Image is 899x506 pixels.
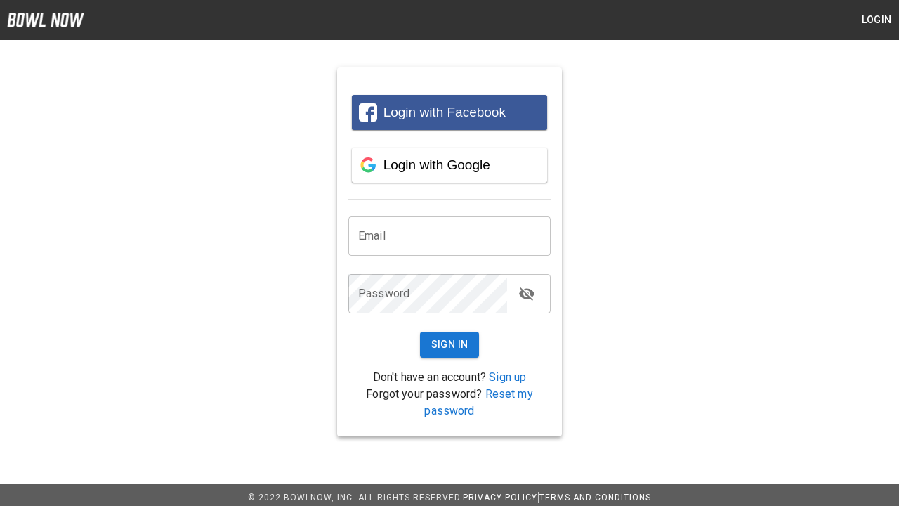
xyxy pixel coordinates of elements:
[420,332,480,358] button: Sign In
[348,369,551,386] p: Don't have an account?
[513,280,541,308] button: toggle password visibility
[383,105,506,119] span: Login with Facebook
[352,148,547,183] button: Login with Google
[348,386,551,420] p: Forgot your password?
[463,493,537,502] a: Privacy Policy
[7,13,84,27] img: logo
[489,370,526,384] a: Sign up
[424,387,532,417] a: Reset my password
[854,7,899,33] button: Login
[539,493,651,502] a: Terms and Conditions
[383,157,490,172] span: Login with Google
[352,95,547,130] button: Login with Facebook
[248,493,463,502] span: © 2022 BowlNow, Inc. All Rights Reserved.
